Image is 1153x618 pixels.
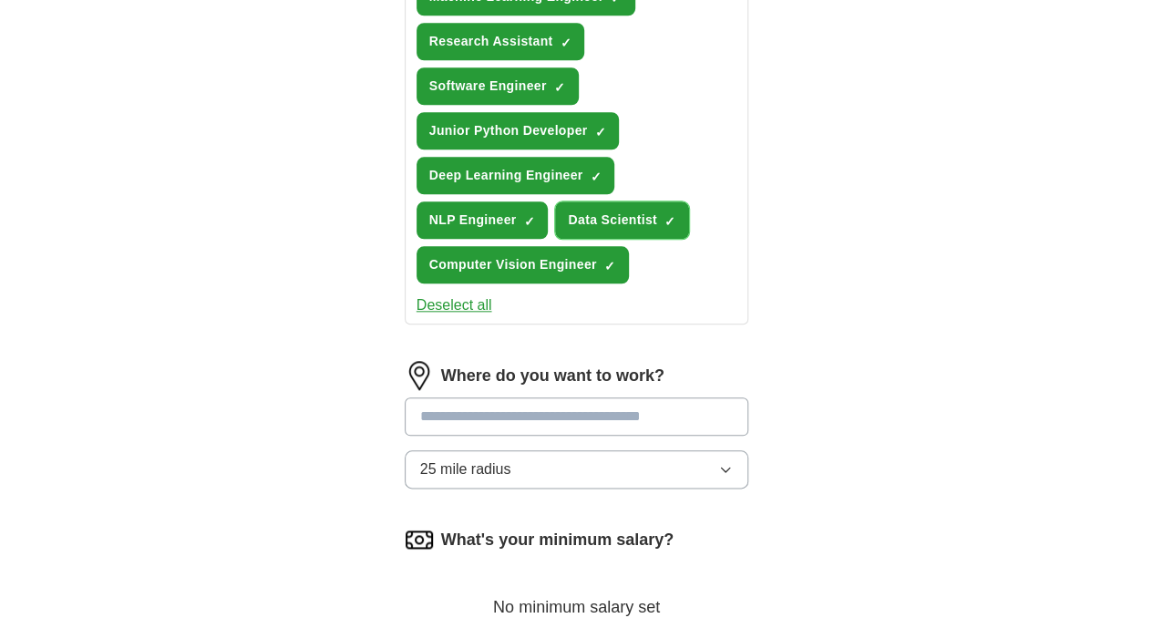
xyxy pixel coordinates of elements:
[429,121,588,140] span: Junior Python Developer
[664,214,675,229] span: ✓
[429,32,553,51] span: Research Assistant
[554,80,565,95] span: ✓
[405,450,749,489] button: 25 mile radius
[523,214,534,229] span: ✓
[429,166,583,185] span: Deep Learning Engineer
[594,125,605,139] span: ✓
[417,157,615,194] button: Deep Learning Engineer✓
[560,36,571,50] span: ✓
[568,211,657,230] span: Data Scientist
[405,525,434,554] img: salary.png
[590,170,601,184] span: ✓
[417,112,620,149] button: Junior Python Developer✓
[604,259,615,273] span: ✓
[429,255,597,274] span: Computer Vision Engineer
[429,77,547,96] span: Software Engineer
[405,361,434,390] img: location.png
[417,201,549,239] button: NLP Engineer✓
[420,458,511,480] span: 25 mile radius
[417,246,629,283] button: Computer Vision Engineer✓
[417,67,579,105] button: Software Engineer✓
[441,364,664,388] label: Where do you want to work?
[417,294,492,316] button: Deselect all
[555,201,689,239] button: Data Scientist✓
[417,23,585,60] button: Research Assistant✓
[441,528,674,552] label: What's your minimum salary?
[429,211,517,230] span: NLP Engineer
